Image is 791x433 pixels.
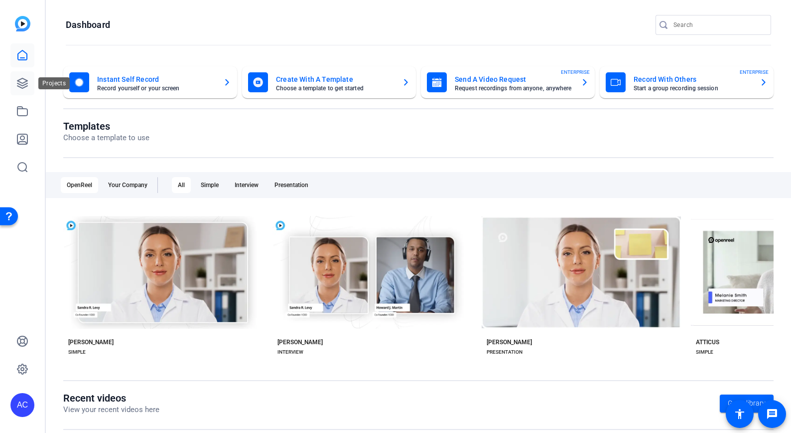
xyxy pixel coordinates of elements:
[63,404,159,416] p: View your recent videos here
[455,85,573,91] mat-card-subtitle: Request recordings from anyone, anywhere
[634,85,752,91] mat-card-subtitle: Start a group recording session
[63,132,149,144] p: Choose a template to use
[766,408,778,420] mat-icon: message
[720,395,774,413] a: Go to library
[97,85,215,91] mat-card-subtitle: Record yourself or your screen
[195,177,225,193] div: Simple
[102,177,153,193] div: Your Company
[487,348,523,356] div: PRESENTATION
[696,338,719,346] div: ATTICUS
[61,177,98,193] div: OpenReel
[15,16,30,31] img: blue-gradient.svg
[276,85,394,91] mat-card-subtitle: Choose a template to get started
[68,348,86,356] div: SIMPLE
[66,19,110,31] h1: Dashboard
[487,338,532,346] div: [PERSON_NAME]
[68,338,114,346] div: [PERSON_NAME]
[277,348,303,356] div: INTERVIEW
[728,398,766,409] span: Go to library
[740,68,769,76] span: ENTERPRISE
[561,68,590,76] span: ENTERPRISE
[696,348,713,356] div: SIMPLE
[10,393,34,417] div: AC
[63,392,159,404] h1: Recent videos
[63,120,149,132] h1: Templates
[734,408,746,420] mat-icon: accessibility
[421,66,595,98] button: Send A Video RequestRequest recordings from anyone, anywhereENTERPRISE
[229,177,264,193] div: Interview
[600,66,774,98] button: Record With OthersStart a group recording sessionENTERPRISE
[38,77,70,89] div: Projects
[276,73,394,85] mat-card-title: Create With A Template
[673,19,763,31] input: Search
[172,177,191,193] div: All
[634,73,752,85] mat-card-title: Record With Others
[277,338,323,346] div: [PERSON_NAME]
[268,177,314,193] div: Presentation
[97,73,215,85] mat-card-title: Instant Self Record
[455,73,573,85] mat-card-title: Send A Video Request
[242,66,416,98] button: Create With A TemplateChoose a template to get started
[63,66,237,98] button: Instant Self RecordRecord yourself or your screen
